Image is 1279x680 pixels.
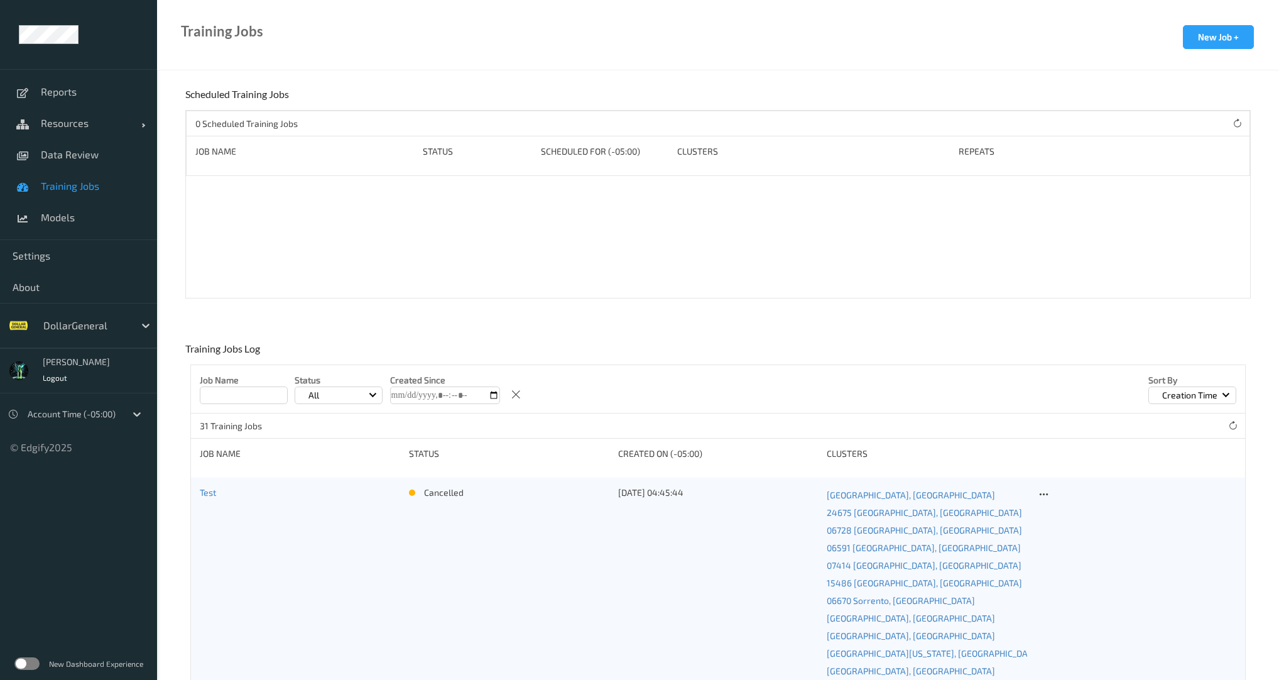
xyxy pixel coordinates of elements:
a: 06728 [GEOGRAPHIC_DATA], [GEOGRAPHIC_DATA] [827,522,1027,539]
a: [GEOGRAPHIC_DATA][US_STATE], [GEOGRAPHIC_DATA] [827,645,1027,662]
a: 07414 [GEOGRAPHIC_DATA], [GEOGRAPHIC_DATA] [827,557,1027,574]
a: 24675 [GEOGRAPHIC_DATA], [GEOGRAPHIC_DATA] [827,504,1027,522]
div: Training Jobs [181,25,263,38]
p: Sort by [1148,374,1236,387]
a: [GEOGRAPHIC_DATA], [GEOGRAPHIC_DATA] [827,627,1027,645]
a: 06670 Sorrento, [GEOGRAPHIC_DATA] [827,592,1027,610]
div: Clusters [677,145,950,158]
p: Created Since [390,374,500,387]
div: Scheduled Training Jobs [185,88,292,110]
div: status [409,447,609,460]
p: Status [295,374,383,387]
a: 06591 [GEOGRAPHIC_DATA], [GEOGRAPHIC_DATA] [827,539,1027,557]
a: Test [200,487,216,498]
p: 31 Training Jobs [200,420,294,432]
p: All [304,389,324,402]
div: clusters [827,447,1027,460]
div: Job Name [200,447,400,460]
button: New Job + [1183,25,1254,49]
p: Job Name [200,374,288,387]
div: Job Name [195,145,414,158]
div: Status [423,145,532,158]
div: Training Jobs Log [185,343,263,365]
a: [GEOGRAPHIC_DATA], [GEOGRAPHIC_DATA] [827,486,1027,504]
p: 0 Scheduled Training Jobs [195,118,298,130]
div: [DATE] 04:45:44 [618,486,819,499]
a: [GEOGRAPHIC_DATA], [GEOGRAPHIC_DATA] [827,662,1027,680]
div: Repeats [959,145,1050,158]
div: Scheduled for (-05:00) [541,145,668,158]
a: 15486 [GEOGRAPHIC_DATA], [GEOGRAPHIC_DATA] [827,574,1027,592]
a: [GEOGRAPHIC_DATA], [GEOGRAPHIC_DATA] [827,610,1027,627]
p: cancelled [424,486,464,499]
div: Created On (-05:00) [618,447,819,460]
p: Creation Time [1158,389,1222,402]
